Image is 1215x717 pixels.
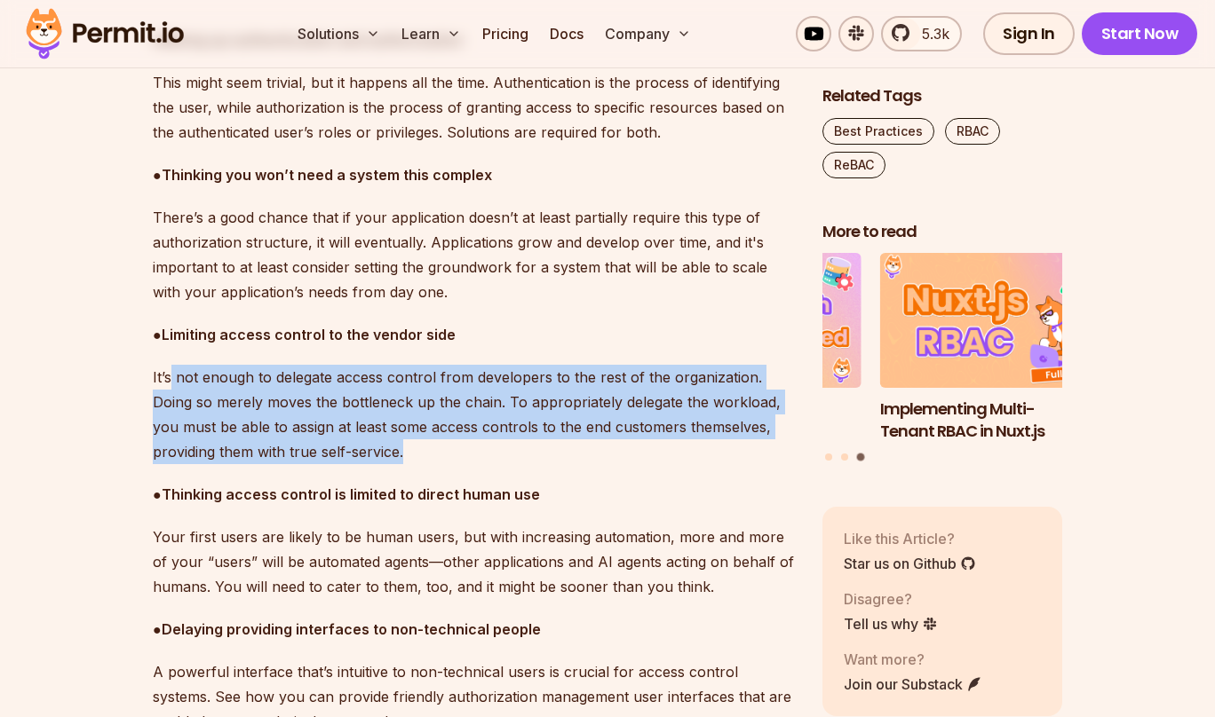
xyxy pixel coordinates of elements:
strong: Thinking you won’t need a system this complex [162,166,492,184]
button: Company [598,16,698,51]
p: ● [153,162,794,187]
h2: More to read [822,221,1062,243]
p: Your first users are likely to be human users, but with increasing automation, more and more of y... [153,524,794,599]
p: It’s not enough to delegate access control from developers to the rest of the organization. Doing... [153,365,794,464]
img: Prisma ORM Data Filtering with ReBAC [622,254,862,389]
strong: Limiting access control to the vendor side [162,326,456,343]
li: 2 of 3 [622,254,862,443]
h2: Related Tags [822,85,1062,107]
p: ● [153,322,794,347]
a: Join our Substack [844,674,982,695]
img: Implementing Multi-Tenant RBAC in Nuxt.js [880,254,1120,389]
p: Like this Article? [844,528,976,549]
strong: Delaying providing interfaces to non-technical people [162,620,541,638]
a: 5.3k [881,16,962,51]
span: 5.3k [911,23,949,44]
button: Solutions [290,16,387,51]
button: Go to slide 2 [841,454,848,461]
a: Best Practices [822,118,934,145]
a: Pricing [475,16,536,51]
a: ReBAC [822,152,885,178]
p: ● [153,617,794,642]
a: Start Now [1082,12,1198,55]
a: RBAC [945,118,1000,145]
h3: Implementing Multi-Tenant RBAC in Nuxt.js [880,398,1120,443]
button: Learn [394,16,468,51]
p: Want more? [844,649,982,670]
h3: Prisma ORM Data Filtering with ReBAC [622,398,862,443]
a: Implementing Multi-Tenant RBAC in Nuxt.jsImplementing Multi-Tenant RBAC in Nuxt.js [880,254,1120,443]
a: Docs [543,16,591,51]
a: Tell us why [844,613,938,634]
p: This might seem trivial, but it happens all the time. Authentication is the process of identifyin... [153,70,794,145]
p: There’s a good chance that if your application doesn’t at least partially require this type of au... [153,205,794,304]
li: 3 of 3 [880,254,1120,443]
button: Go to slide 3 [856,453,864,461]
img: Permit logo [18,4,192,64]
a: Star us on Github [844,553,976,574]
p: ● [153,482,794,507]
button: Go to slide 1 [825,454,832,461]
div: Posts [822,254,1062,464]
p: Disagree? [844,588,938,610]
a: Sign In [983,12,1075,55]
strong: Thinking access control is limited to direct human use [162,485,540,503]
